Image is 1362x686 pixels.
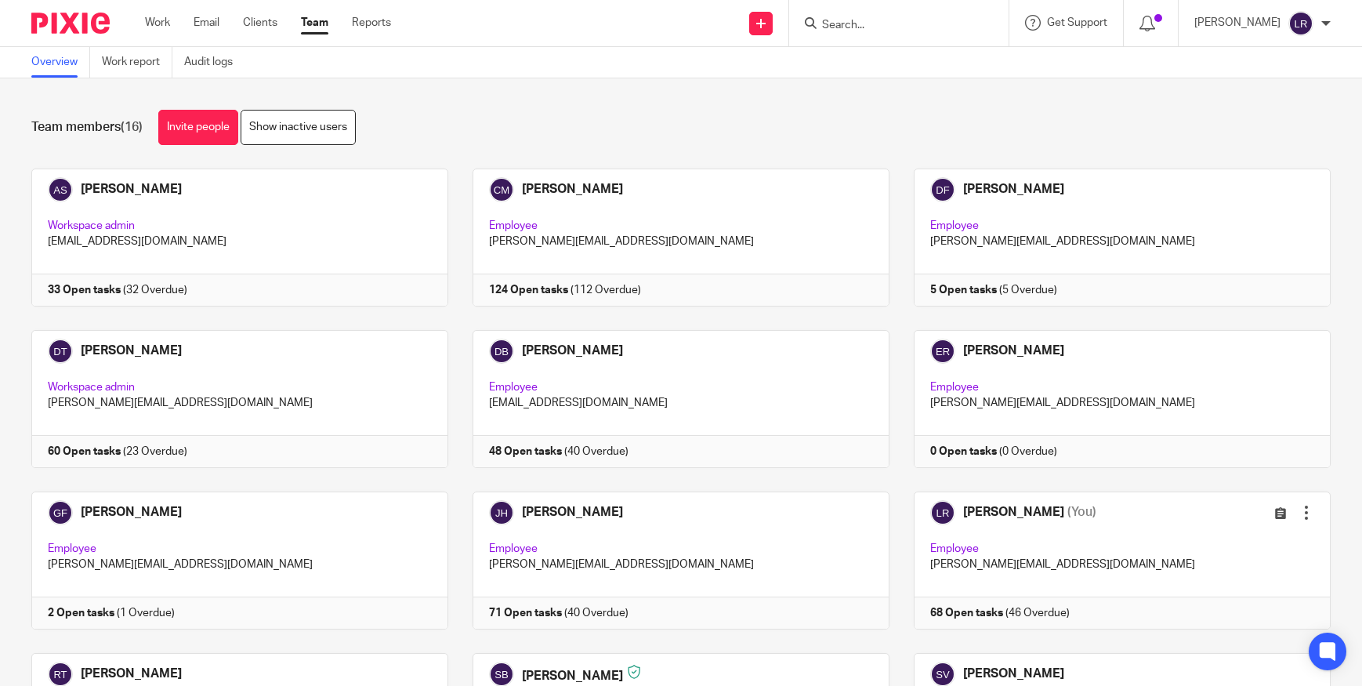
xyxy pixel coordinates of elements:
span: (16) [121,121,143,133]
a: Show inactive users [241,110,356,145]
p: [PERSON_NAME] [1194,15,1280,31]
a: Clients [243,15,277,31]
a: Work [145,15,170,31]
img: Pixie [31,13,110,34]
span: Get Support [1047,17,1107,28]
img: svg%3E [1288,11,1313,36]
a: Work report [102,47,172,78]
a: Team [301,15,328,31]
a: Email [194,15,219,31]
a: Reports [352,15,391,31]
h1: Team members [31,119,143,136]
a: Overview [31,47,90,78]
a: Audit logs [184,47,245,78]
input: Search [820,19,962,33]
a: Invite people [158,110,238,145]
